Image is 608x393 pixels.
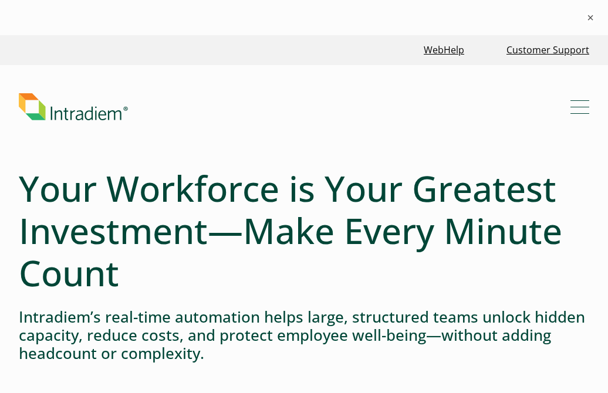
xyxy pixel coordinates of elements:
[419,38,469,63] a: Link opens in a new window
[585,12,596,23] button: ×
[502,38,594,63] a: Customer Support
[19,93,128,120] img: Intradiem
[570,97,589,116] button: Mobile Navigation Button
[19,308,589,363] h4: Intradiem’s real-time automation helps large, structured teams unlock hidden capacity, reduce cos...
[19,167,589,294] h1: Your Workforce is Your Greatest Investment—Make Every Minute Count
[19,93,570,120] a: Link to homepage of Intradiem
